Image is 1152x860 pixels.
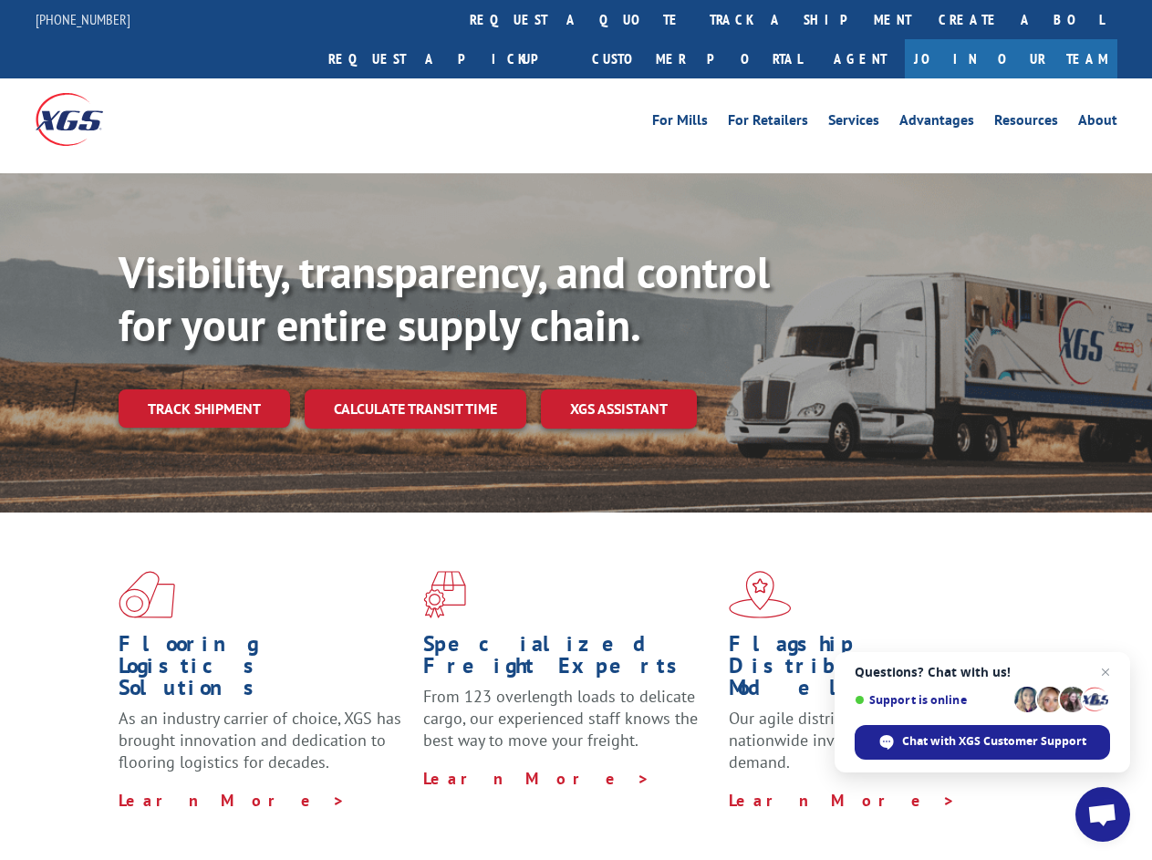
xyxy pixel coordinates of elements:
b: Visibility, transparency, and control for your entire supply chain. [119,243,770,353]
a: Request a pickup [315,39,578,78]
span: Support is online [855,693,1008,707]
a: Resources [994,113,1058,133]
a: For Mills [652,113,708,133]
a: Learn More > [729,790,956,811]
a: Open chat [1075,787,1130,842]
a: Track shipment [119,389,290,428]
span: Questions? Chat with us! [855,665,1110,679]
span: Our agile distribution network gives you nationwide inventory management on demand. [729,708,1014,772]
h1: Flooring Logistics Solutions [119,633,410,708]
span: As an industry carrier of choice, XGS has brought innovation and dedication to flooring logistics... [119,708,401,772]
a: Advantages [899,113,974,133]
a: Agent [815,39,905,78]
img: xgs-icon-focused-on-flooring-red [423,571,466,618]
a: Calculate transit time [305,389,526,429]
h1: Flagship Distribution Model [729,633,1020,708]
img: xgs-icon-flagship-distribution-model-red [729,571,792,618]
a: Learn More > [423,768,650,789]
a: About [1078,113,1117,133]
a: Join Our Team [905,39,1117,78]
a: Customer Portal [578,39,815,78]
span: Chat with XGS Customer Support [855,725,1110,760]
a: [PHONE_NUMBER] [36,10,130,28]
a: XGS ASSISTANT [541,389,697,429]
a: For Retailers [728,113,808,133]
a: Learn More > [119,790,346,811]
span: Chat with XGS Customer Support [902,733,1086,750]
img: xgs-icon-total-supply-chain-intelligence-red [119,571,175,618]
p: From 123 overlength loads to delicate cargo, our experienced staff knows the best way to move you... [423,686,714,767]
a: Services [828,113,879,133]
h1: Specialized Freight Experts [423,633,714,686]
